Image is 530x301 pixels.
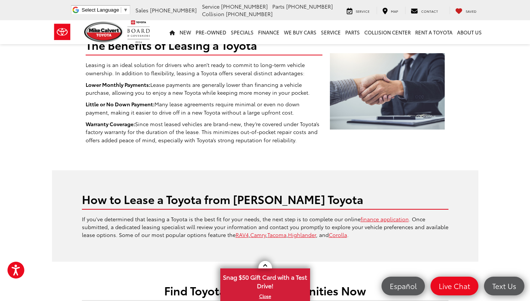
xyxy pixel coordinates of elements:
p: Lease payments are generally lower than financing a vehicle purchase, allowing you to enjoy a new... [86,81,322,97]
a: My Saved Vehicles [450,7,482,14]
a: finance application [361,215,409,223]
h2: How to Lease a Toyota from [PERSON_NAME] Toyota [82,193,448,205]
a: Highlander [288,231,316,238]
span: Sales [135,6,148,14]
a: Rent a Toyota [413,20,455,44]
a: Map [377,7,404,14]
span: Text Us [488,281,520,291]
a: Specials [229,20,256,44]
img: Toyota [48,20,76,44]
img: Mike Calvert Toyota [84,22,124,42]
a: About Us [455,20,484,44]
h2: The Benefits of Leasing a Toyota [86,39,322,51]
span: Contact [421,9,438,13]
a: Live Chat [431,277,478,295]
strong: Lower Monthly Payments: [86,81,150,88]
h2: Find Toyota Lease Opportunities Now [82,284,448,297]
span: Snag $50 Gift Card with a Test Drive! [221,269,309,292]
span: Saved [466,9,477,13]
a: Finance [256,20,282,44]
span: [PHONE_NUMBER] [150,6,197,14]
span: [PHONE_NUMBER] [286,3,333,10]
strong: Little or No Down Payment: [86,100,154,108]
a: Español [382,277,425,295]
a: Home [167,20,177,44]
strong: Warranty Coverage: [86,120,135,128]
a: Contact [405,7,444,14]
a: Parts [343,20,362,44]
a: Text Us [484,277,524,295]
img: Woman smiling while considering Toyota lease benefits [330,53,445,130]
span: Select Language [82,7,119,13]
p: Many lease agreements require minimal or even no down payment, making it easier to drive off in a... [86,100,322,116]
a: Tacoma [267,231,287,238]
a: WE BUY CARS [282,20,319,44]
a: Collision Center [362,20,413,44]
span: Live Chat [435,281,474,291]
span: Español [386,281,420,291]
span: [PHONE_NUMBER] [226,10,273,18]
p: Since most leased vehicles are brand-new, they’re covered under Toyota’s factory warranty for the... [86,120,322,144]
a: Corolla [329,231,347,238]
p: Leasing is an ideal solution for drivers who aren’t ready to commit to long-term vehicle ownershi... [86,61,322,77]
span: Service [356,9,370,13]
a: Select Language​ [82,7,128,13]
a: New [177,20,193,44]
a: Pre-Owned [193,20,229,44]
span: Service [202,3,220,10]
a: Service [319,20,343,44]
a: Camry [250,231,266,238]
a: Service [341,7,375,14]
span: [PHONE_NUMBER] [221,3,268,10]
span: Collision [202,10,224,18]
span: ▼ [123,7,128,13]
p: If you've determined that leasing a Toyota is the best fit for your needs, the next step is to co... [82,215,448,239]
span: Map [391,9,398,13]
span: Parts [272,3,285,10]
a: RAV4 [236,231,249,238]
